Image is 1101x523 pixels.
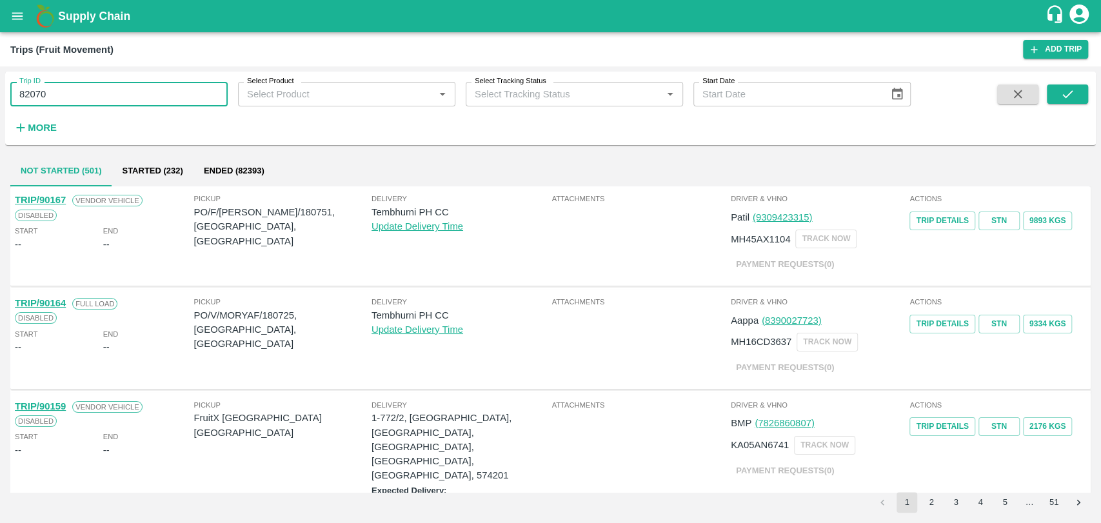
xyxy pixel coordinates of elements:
span: Actions [909,296,1086,308]
a: Trip Details [909,315,975,333]
span: Delivery [372,399,549,411]
div: account of current user [1067,3,1091,30]
a: Trip Details [909,417,975,436]
a: TRIP/90167 [15,195,66,205]
div: … [1019,497,1040,509]
span: Patil [731,212,749,222]
label: Expected Delivery: [372,486,446,495]
a: Update Delivery Time [372,221,463,232]
div: customer-support [1045,5,1067,28]
span: Attachments [551,193,728,204]
p: PO/V/MORYAF/180725, [GEOGRAPHIC_DATA], [GEOGRAPHIC_DATA] [194,308,372,351]
span: Aappa [731,315,759,326]
div: -- [15,340,21,354]
span: Driver & VHNo [731,296,908,308]
div: -- [15,443,21,457]
a: (9309423315) [753,212,812,222]
input: Start Date [693,82,880,106]
span: Vendor Vehicle [72,401,142,413]
div: -- [103,340,110,354]
a: STN [978,417,1020,436]
span: Start [15,431,37,442]
a: Update Delivery Time [372,324,463,335]
span: Attachments [551,399,728,411]
p: Tembhurni PH CC [372,205,549,219]
button: Not Started (501) [10,155,112,186]
a: TRIP/90159 [15,401,66,411]
span: Attachments [551,296,728,308]
button: More [10,117,60,139]
button: 9334 Kgs [1023,315,1072,333]
button: Go to page 2 [921,492,942,513]
span: Actions [909,193,1086,204]
span: Vendor Vehicle [72,195,142,206]
button: Go to page 5 [995,492,1015,513]
input: Select Tracking Status [470,86,641,103]
button: open drawer [3,1,32,31]
span: End [103,225,119,237]
span: Delivery [372,296,549,308]
nav: pagination navigation [870,492,1091,513]
p: PO/F/[PERSON_NAME]/180751, [GEOGRAPHIC_DATA], [GEOGRAPHIC_DATA] [194,205,372,248]
label: Select Tracking Status [475,76,546,86]
span: Disabled [15,210,57,221]
span: Start [15,328,37,340]
button: Started (232) [112,155,193,186]
span: Start [15,225,37,237]
label: Start Date [702,76,735,86]
input: Select Product [242,86,430,103]
span: Actions [909,399,1086,411]
a: Add Trip [1023,40,1088,59]
span: End [103,431,119,442]
p: FruitX [GEOGRAPHIC_DATA] [GEOGRAPHIC_DATA] [194,411,372,440]
a: STN [978,212,1020,230]
span: Disabled [15,415,57,427]
strong: More [28,123,57,133]
div: Trips (Fruit Movement) [10,41,114,58]
span: Full Load [72,298,117,310]
div: -- [103,237,110,252]
span: Pickup [194,399,372,411]
button: Choose date [885,82,909,106]
p: MH16CD3637 [731,335,791,349]
a: (7826860807) [755,418,814,428]
b: Supply Chain [58,10,130,23]
span: BMP [731,418,751,428]
button: Go to page 51 [1044,492,1064,513]
input: Enter Trip ID [10,82,228,106]
button: page 1 [897,492,917,513]
span: End [103,328,119,340]
label: Trip ID [19,76,41,86]
a: Supply Chain [58,7,1045,25]
p: KA05AN6741 [731,438,789,452]
a: Trip Details [909,212,975,230]
p: MH45AX1104 [731,232,790,246]
button: Open [662,86,679,103]
div: -- [15,237,21,252]
button: 2176 Kgs [1023,417,1072,436]
span: Pickup [194,193,372,204]
div: -- [103,443,110,457]
button: Ended (82393) [193,155,275,186]
a: TRIP/90164 [15,298,66,308]
button: Open [434,86,451,103]
button: Go to page 3 [946,492,966,513]
p: Tembhurni PH CC [372,308,549,322]
a: STN [978,315,1020,333]
span: Disabled [15,312,57,324]
p: 1-772/2, [GEOGRAPHIC_DATA], [GEOGRAPHIC_DATA], [GEOGRAPHIC_DATA], [GEOGRAPHIC_DATA], [GEOGRAPHIC_... [372,411,549,482]
button: Go to page 4 [970,492,991,513]
span: Driver & VHNo [731,399,908,411]
label: Select Product [247,76,293,86]
span: Delivery [372,193,549,204]
img: logo [32,3,58,29]
span: Pickup [194,296,372,308]
button: 9893 Kgs [1023,212,1072,230]
button: Go to next page [1068,492,1089,513]
a: (8390027723) [762,315,821,326]
span: Driver & VHNo [731,193,908,204]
